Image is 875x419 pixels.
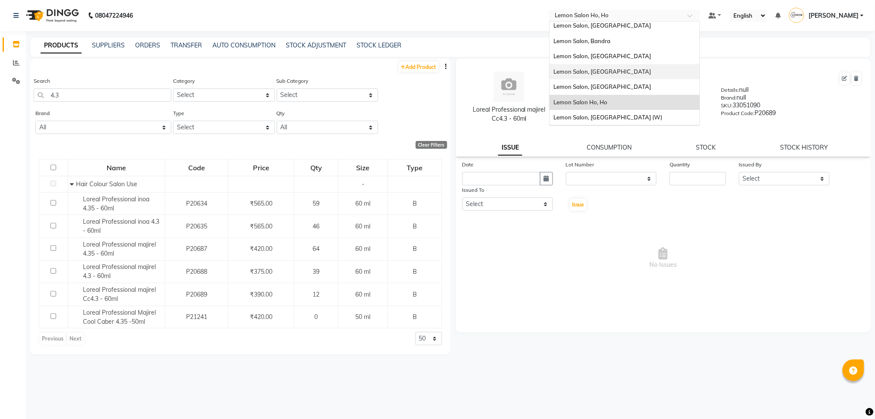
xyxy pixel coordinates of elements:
label: Issued To [462,186,485,194]
div: Loreal Professional majirel Cc4.3 - 60ml [464,105,554,123]
a: CONSUMPTION [587,144,632,151]
a: ORDERS [135,41,160,49]
div: Clear Filters [416,141,447,149]
div: P20689 [721,109,862,121]
span: - [362,180,364,188]
span: 60 ml [356,200,371,207]
span: 64 [313,245,319,253]
label: Details: [721,86,739,94]
span: B [413,268,417,275]
label: Type [173,109,184,117]
span: B [413,245,417,253]
span: No Issues [462,215,865,301]
label: Sub Category [277,77,309,85]
span: P20687 [186,245,207,253]
span: Lemon Salon Ho, Ho [554,99,608,106]
label: Search [34,77,50,85]
span: P20688 [186,268,207,275]
span: B [413,313,417,321]
span: ₹565.00 [250,222,272,230]
span: Loreal Professional inoa 4.35 - 60ml [83,195,149,212]
img: avatar [494,72,524,102]
label: Category [173,77,195,85]
span: ₹390.00 [250,291,272,298]
ng-dropdown-panel: Options list [549,21,700,125]
div: null [721,93,862,105]
span: P20689 [186,291,207,298]
span: ₹375.00 [250,268,272,275]
a: SUPPLIERS [92,41,125,49]
div: Qty [295,160,338,175]
span: Loreal Professional majirel 4.3 - 60ml [83,263,156,280]
div: 33051090 [721,101,862,113]
div: Type [389,160,441,175]
label: Date [462,161,474,169]
span: Loreal Professional inoa 4.3 - 60ml [83,218,159,235]
span: [PERSON_NAME] [809,11,859,20]
span: B [413,291,417,298]
span: Lemon Salon, [GEOGRAPHIC_DATA] [554,83,651,90]
span: Lemon Salon, [GEOGRAPHIC_DATA] (W) [554,114,663,121]
span: Collapse Row [70,180,76,188]
button: Issue [570,199,587,211]
label: Qty [277,109,285,117]
a: STOCK ADJUSTMENT [286,41,346,49]
div: null [721,85,862,97]
span: 0 [314,313,318,321]
a: Add Product [399,61,439,72]
span: Lemon Salon, [GEOGRAPHIC_DATA] [554,53,651,59]
input: Search by product name or code [34,88,171,102]
span: ₹420.00 [250,245,272,253]
span: P21241 [186,313,207,321]
span: Loreal Professional Majirel Cool Caber 4.35 -50ml [83,309,156,325]
span: 60 ml [356,268,371,275]
a: PRODUCTS [41,38,82,53]
a: TRANSFER [171,41,202,49]
label: Brand: [721,94,736,102]
label: SKU: [721,102,733,109]
a: AUTO CONSUMPTION [212,41,275,49]
a: STOCK LEDGER [357,41,401,49]
label: Issued By [739,161,762,169]
div: Price [229,160,294,175]
span: Issue [572,201,584,208]
span: P20634 [186,200,207,207]
label: Quantity [670,161,690,169]
span: Lemon Salon, [GEOGRAPHIC_DATA] [554,68,651,75]
a: STOCK HISTORY [780,144,828,151]
span: Loreal Professional majirel 4.35 - 60ml [83,241,156,257]
label: Lot Number [566,161,594,169]
a: STOCK [696,144,716,151]
span: 46 [313,222,319,230]
span: 60 ml [356,245,371,253]
b: 08047224946 [95,3,133,28]
span: 59 [313,200,319,207]
span: 60 ml [356,291,371,298]
span: 50 ml [356,313,371,321]
span: P20635 [186,222,207,230]
img: Umang Satra [789,8,804,23]
span: B [413,222,417,230]
span: ₹420.00 [250,313,272,321]
div: Size [339,160,387,175]
span: 12 [313,291,319,298]
span: Lemon Salon, [GEOGRAPHIC_DATA] [554,22,651,29]
img: logo [22,3,81,28]
span: ₹565.00 [250,200,272,207]
label: Product Code: [721,109,755,117]
span: Hair Colour Salon Use [76,180,137,188]
div: Name [69,160,164,175]
span: B [413,200,417,207]
span: 60 ml [356,222,371,230]
span: Lemon Salon, Bandra [554,38,611,44]
span: Loreal Professional majirel Cc4.3 - 60ml [83,286,156,303]
span: 39 [313,268,319,275]
label: Brand [35,109,50,117]
div: Code [166,160,227,175]
a: ISSUE [498,140,522,156]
